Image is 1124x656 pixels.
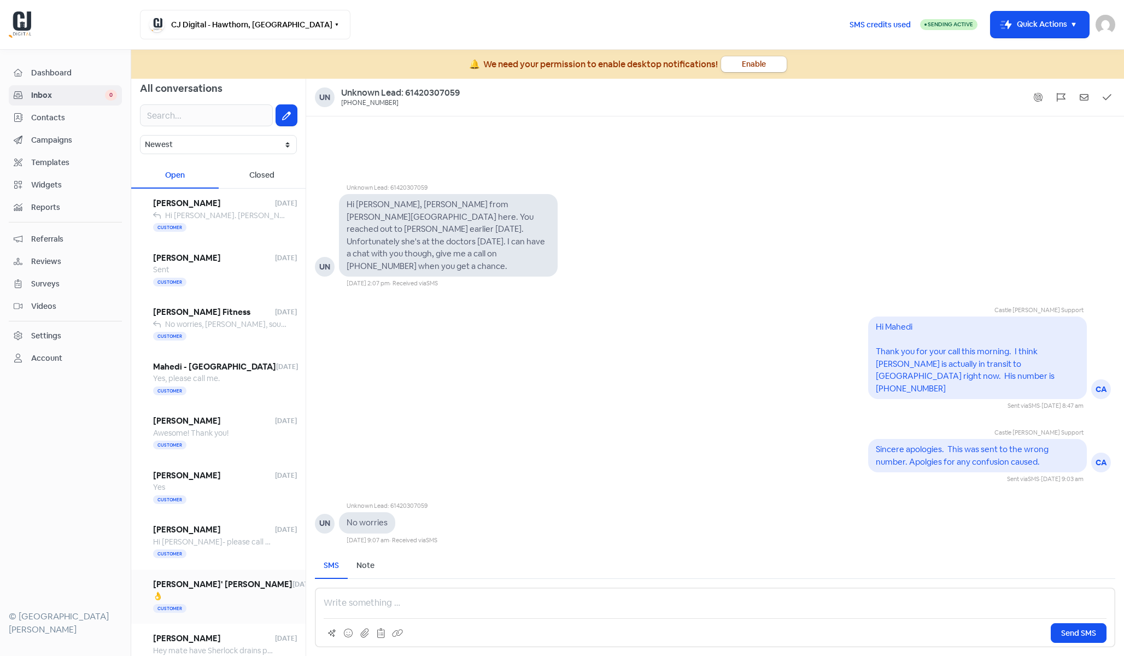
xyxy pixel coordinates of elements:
a: Contacts [9,108,122,128]
span: Reviews [31,256,117,267]
div: Castle [PERSON_NAME] Support [900,306,1084,317]
span: Customer [153,495,186,504]
button: Mark as closed [1099,89,1115,106]
span: Reports [31,202,117,213]
a: Referrals [9,229,122,249]
pre: Sincere apologies. This was sent to the wrong number. Apolgies for any confusion caused. [876,444,1050,467]
span: Templates [31,157,117,168]
button: Enable [721,56,787,72]
span: [DATE] [275,416,297,426]
span: Hi [PERSON_NAME]- please call me and I'll do the 2FA with you [153,537,371,547]
span: Inbox [31,90,105,101]
div: · Received via [390,279,438,288]
div: [DATE] 9:03 am [1041,475,1084,484]
div: Unknown Lead: 61420307059 [341,87,460,99]
span: [DATE] [275,198,297,208]
span: [DATE] [275,253,297,263]
img: User [1096,15,1115,34]
div: SMS [324,560,339,571]
div: Open [131,163,219,189]
div: [DATE] 2:07 pm [347,279,390,288]
span: Campaigns [31,134,117,146]
span: Contacts [31,112,117,124]
a: Reviews [9,251,122,272]
a: Campaigns [9,130,122,150]
a: Widgets [9,175,122,195]
span: [PERSON_NAME] [153,524,275,536]
a: Surveys [9,274,122,294]
div: Unknown Lead: 61420307059 [347,501,437,513]
span: 👌 [153,591,162,601]
div: [PHONE_NUMBER] [341,99,399,108]
div: CA [1091,379,1111,399]
button: CJ Digital - Hawthorn, [GEOGRAPHIC_DATA] [140,10,350,39]
div: We need your permission to enable desktop notifications! [483,58,718,71]
span: Sent via · [1008,402,1041,409]
a: 🔔We need your permission to enable desktop notifications!Enable [131,50,1124,79]
span: SMS [1028,475,1039,483]
span: Hey mate have Sherlock drains paid that small ad hoc deposit? [153,646,373,655]
span: Yes [153,482,165,492]
div: [DATE] 9:07 am [347,536,389,545]
div: UN [315,257,335,277]
span: Customer [153,386,186,395]
span: Sent [153,265,169,274]
span: [DATE] [276,362,298,372]
span: [PERSON_NAME] [153,632,275,645]
span: [PERSON_NAME] Fitness [153,306,275,319]
span: SMS [426,536,437,544]
span: Mahedi - [GEOGRAPHIC_DATA] [153,361,276,373]
span: Customer [153,278,186,286]
div: 🔔 [469,58,480,71]
span: Dashboard [31,67,117,79]
pre: Hi [PERSON_NAME], [PERSON_NAME] from [PERSON_NAME][GEOGRAPHIC_DATA] here. You reached out to [PER... [347,199,547,271]
span: All conversations [140,82,223,95]
a: Inbox 0 [9,85,122,106]
span: Surveys [31,278,117,290]
span: Sent via · [1007,475,1041,483]
span: Send SMS [1061,628,1096,639]
span: [DATE] [292,579,314,589]
a: Dashboard [9,63,122,83]
span: Customer [153,604,186,613]
span: [PERSON_NAME]' [PERSON_NAME] [153,578,292,591]
span: Customer [153,441,186,449]
span: SMS [426,279,438,287]
div: · Received via [389,536,437,545]
a: Templates [9,153,122,173]
a: Sending Active [920,18,977,31]
div: Un [315,87,335,107]
span: Awesome! Thank you! [153,428,229,438]
span: [DATE] [275,471,297,481]
div: [DATE] 8:47 am [1041,401,1084,411]
pre: Hi Mahedi Thank you for your call this morning. I think [PERSON_NAME] is actually in transit to [... [876,321,1056,394]
div: UN [315,514,335,534]
span: 0 [105,90,117,101]
button: Quick Actions [991,11,1089,38]
div: Closed [219,163,306,189]
span: SMS credits used [850,19,911,31]
div: Settings [31,330,61,342]
span: Videos [31,301,117,312]
div: © [GEOGRAPHIC_DATA][PERSON_NAME] [9,610,122,636]
span: No worries, [PERSON_NAME], sounds good. Thanks mate. [165,319,365,329]
a: Account [9,348,122,368]
button: Mark as unread [1076,89,1092,106]
span: [PERSON_NAME] [153,197,275,210]
span: [DATE] [275,525,297,535]
span: [DATE] [275,307,297,317]
input: Search... [140,104,273,126]
button: Show system messages [1030,89,1046,106]
div: Unknown Lead: 61420307059 [347,183,558,195]
div: Castle [PERSON_NAME] Support [900,428,1084,440]
span: Referrals [31,233,117,245]
span: Yes, please call me. [153,373,220,383]
button: Send SMS [1051,623,1107,643]
button: Flag conversation [1053,89,1069,106]
pre: No worries [347,517,388,528]
div: CA [1091,453,1111,472]
span: SMS [1028,402,1040,409]
span: Customer [153,549,186,558]
div: Note [356,560,374,571]
a: Reports [9,197,122,218]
